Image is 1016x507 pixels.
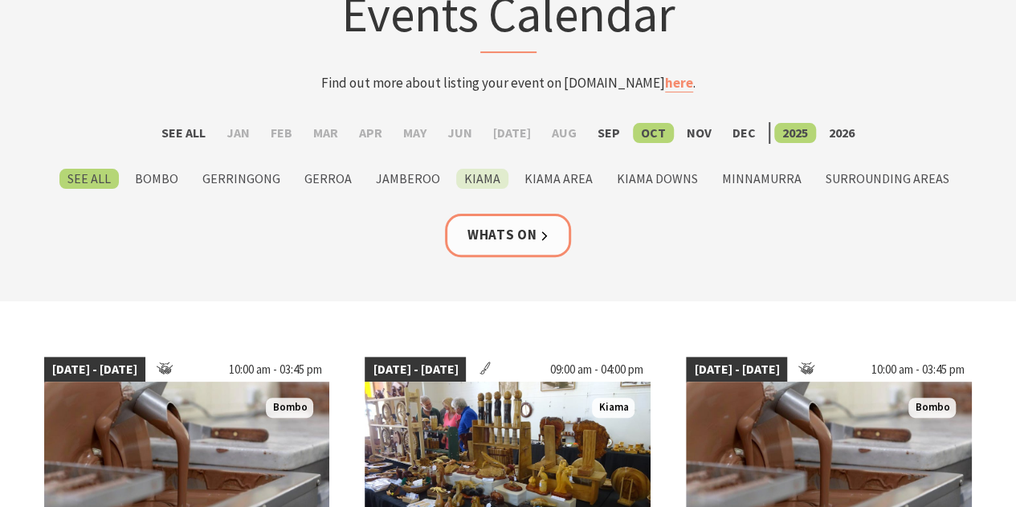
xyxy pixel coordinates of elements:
[263,123,300,143] label: Feb
[516,169,601,189] label: Kiama Area
[863,357,972,382] span: 10:00 am - 03:45 pm
[305,123,346,143] label: Mar
[774,123,816,143] label: 2025
[439,123,480,143] label: Jun
[821,123,863,143] label: 2026
[908,398,956,418] span: Bombo
[679,123,720,143] label: Nov
[218,123,258,143] label: Jan
[541,357,651,382] span: 09:00 am - 04:00 pm
[395,123,435,143] label: May
[590,123,628,143] label: Sep
[59,169,119,189] label: See All
[456,169,508,189] label: Kiama
[194,72,823,94] p: Find out more about listing your event on [DOMAIN_NAME] .
[365,357,466,382] span: [DATE] - [DATE]
[296,169,360,189] label: Gerroa
[266,398,313,418] span: Bombo
[220,357,329,382] span: 10:00 am - 03:45 pm
[368,169,448,189] label: Jamberoo
[633,123,674,143] label: Oct
[544,123,585,143] label: Aug
[714,169,810,189] label: Minnamurra
[445,214,572,256] a: Whats On
[194,169,288,189] label: Gerringong
[485,123,539,143] label: [DATE]
[818,169,957,189] label: Surrounding Areas
[44,357,145,382] span: [DATE] - [DATE]
[127,169,186,189] label: Bombo
[686,357,787,382] span: [DATE] - [DATE]
[724,123,764,143] label: Dec
[351,123,390,143] label: Apr
[592,398,634,418] span: Kiama
[609,169,706,189] label: Kiama Downs
[665,74,693,92] a: here
[153,123,214,143] label: See All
